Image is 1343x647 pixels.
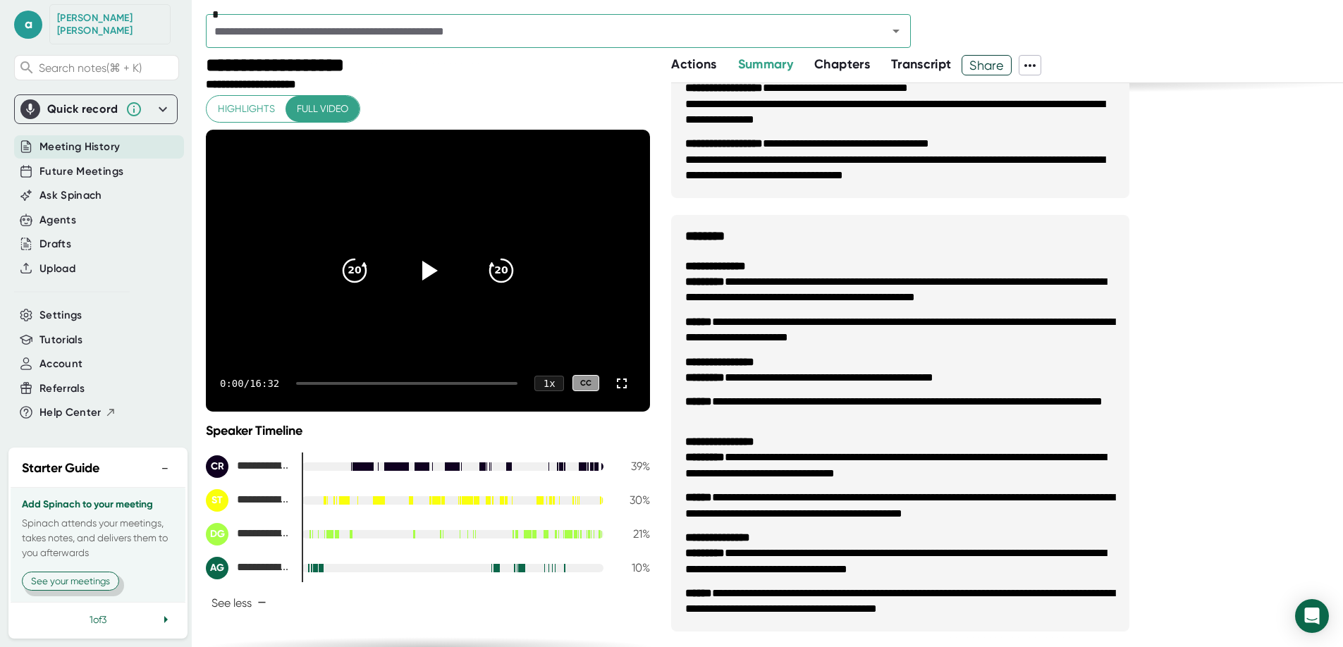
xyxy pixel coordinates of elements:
button: Summary [738,55,793,74]
div: CR [206,455,228,478]
button: Transcript [891,55,952,74]
div: 30 % [615,493,650,507]
button: Actions [671,55,716,74]
div: 21 % [615,527,650,541]
span: Highlights [218,100,275,118]
div: Speaker Timeline [206,423,650,438]
div: Ariel Glassman [206,557,290,579]
button: See less− [206,591,272,615]
span: Chapters [814,56,870,72]
button: Upload [39,261,75,277]
button: Future Meetings [39,164,123,180]
button: Meeting History [39,139,120,155]
div: 0:00 / 16:32 [220,378,279,389]
span: a [14,11,42,39]
button: Agents [39,212,76,228]
button: Full video [286,96,360,122]
div: DG [206,523,228,546]
span: Full video [297,100,348,118]
button: Help Center [39,405,116,421]
button: See your meetings [22,572,119,591]
button: Chapters [814,55,870,74]
div: Stephanie Trager [206,489,290,512]
div: 39 % [615,460,650,473]
span: Summary [738,56,793,72]
button: Drafts [39,236,71,252]
button: Account [39,356,82,372]
button: − [156,458,174,479]
button: Referrals [39,381,85,397]
span: 1 of 3 [90,614,106,625]
div: AG [206,557,228,579]
span: − [257,597,266,608]
h2: Starter Guide [22,459,99,478]
span: Transcript [891,56,952,72]
span: Actions [671,56,716,72]
span: Share [962,53,1011,78]
div: 10 % [615,561,650,574]
div: Ariel Glassman [57,12,163,37]
button: Settings [39,307,82,323]
div: Quick record [20,95,171,123]
div: Open Intercom Messenger [1295,599,1329,633]
span: Help Center [39,405,102,421]
span: Search notes (⌘ + K) [39,61,142,75]
button: Ask Spinach [39,187,102,204]
button: Tutorials [39,332,82,348]
div: 1 x [534,376,564,391]
div: CC [572,375,599,391]
button: Share [962,55,1012,75]
div: Claudia Raffman [206,455,290,478]
h3: Add Spinach to your meeting [22,499,174,510]
div: Quick record [47,102,118,116]
p: Spinach attends your meetings, takes notes, and delivers them to you afterwards [22,516,174,560]
button: Highlights [207,96,286,122]
button: Open [886,21,906,41]
div: ST [206,489,228,512]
